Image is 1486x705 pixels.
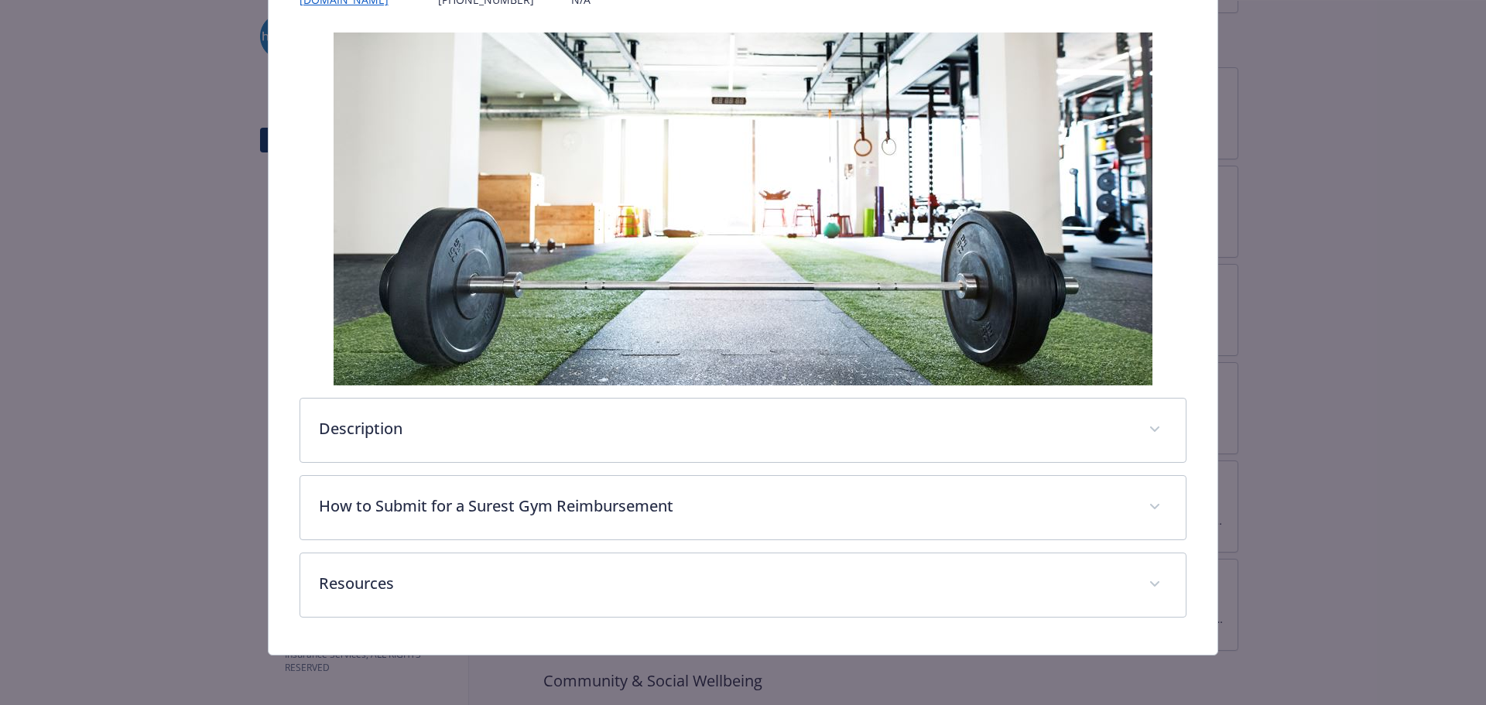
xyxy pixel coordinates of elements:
p: How to Submit for a Surest Gym Reimbursement [319,495,1131,518]
p: Description [319,417,1131,440]
div: Description [300,399,1186,462]
div: How to Submit for a Surest Gym Reimbursement [300,476,1186,539]
img: banner [334,33,1152,385]
div: Resources [300,553,1186,617]
p: Resources [319,572,1131,595]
